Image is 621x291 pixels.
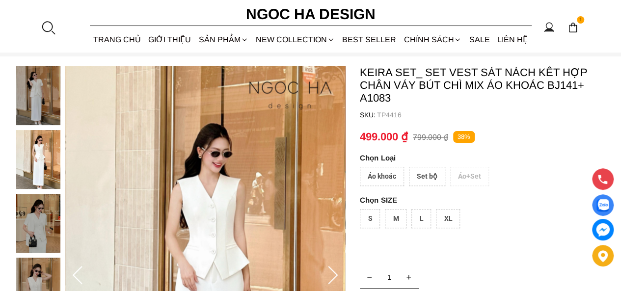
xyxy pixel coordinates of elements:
[413,132,448,142] p: 799.000 ₫
[360,111,377,119] h6: SKU:
[592,194,614,216] a: Display image
[453,131,475,143] p: 38%
[400,26,465,53] div: Chính sách
[360,267,419,287] input: Quantity input
[592,219,614,240] a: messenger
[385,209,406,228] div: M
[145,26,195,53] a: GIỚI THIỆU
[411,209,431,228] div: L
[360,131,408,143] p: 499.000 ₫
[377,111,605,119] p: TP4416
[596,199,609,212] img: Display image
[237,2,384,26] a: Ngoc Ha Design
[360,209,380,228] div: S
[195,26,252,53] div: SẢN PHẨM
[360,196,605,204] p: SIZE
[339,26,400,53] a: BEST SELLER
[465,26,493,53] a: SALE
[90,26,145,53] a: TRANG CHỦ
[16,130,60,189] img: Keira Set_ Set Vest Sát Nách Kết Hợp Chân Váy Bút Chì Mix Áo Khoác BJ141+ A1083_mini_1
[16,194,60,253] img: Keira Set_ Set Vest Sát Nách Kết Hợp Chân Váy Bút Chì Mix Áo Khoác BJ141+ A1083_mini_2
[16,66,60,125] img: Keira Set_ Set Vest Sát Nách Kết Hợp Chân Váy Bút Chì Mix Áo Khoác BJ141+ A1083_mini_0
[409,167,445,186] div: Set bộ
[360,66,605,105] p: Keira Set_ Set Vest Sát Nách Kết Hợp Chân Váy Bút Chì Mix Áo Khoác BJ141+ A1083
[360,167,404,186] div: Áo khoác
[493,26,531,53] a: LIÊN HỆ
[567,22,578,33] img: img-CART-ICON-ksit0nf1
[577,16,585,24] span: 1
[252,26,338,53] a: NEW COLLECTION
[360,154,578,162] p: Loại
[436,209,460,228] div: XL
